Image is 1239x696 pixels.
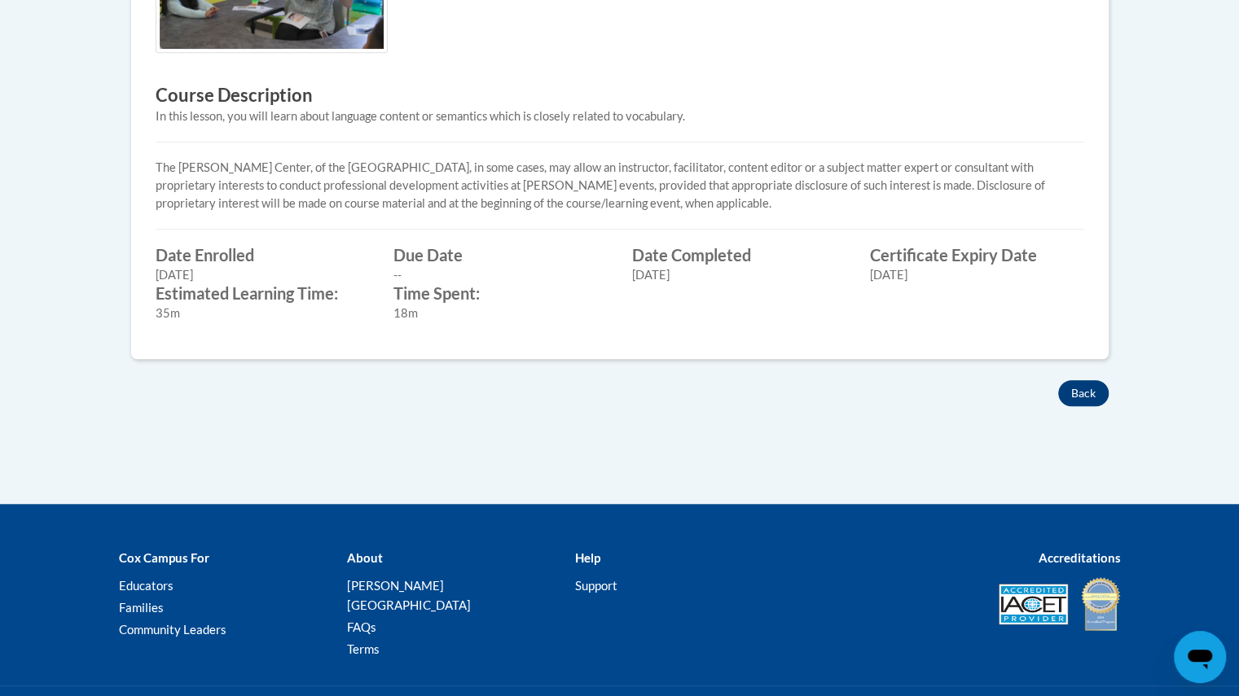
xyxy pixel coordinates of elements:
[393,284,608,302] label: Time Spent:
[156,246,370,264] label: Date Enrolled
[156,266,370,284] div: [DATE]
[1174,631,1226,683] iframe: Button to launch messaging window
[156,304,370,322] div: 35m
[346,550,382,565] b: About
[156,107,1084,125] div: In this lesson, you will learn about language content or semantics which is closely related to vo...
[870,266,1084,284] div: [DATE]
[632,246,846,264] label: Date Completed
[999,584,1068,624] img: Accredited IACET® Provider
[1080,576,1121,633] img: IDA® Accredited
[393,304,608,322] div: 18m
[574,578,617,593] a: Support
[870,246,1084,264] label: Certificate Expiry Date
[1039,550,1121,565] b: Accreditations
[119,578,174,593] a: Educators
[346,578,470,612] a: [PERSON_NAME][GEOGRAPHIC_DATA]
[119,622,226,637] a: Community Leaders
[119,600,164,615] a: Families
[1058,380,1109,406] button: Back
[393,246,608,264] label: Due Date
[574,550,600,565] b: Help
[156,284,370,302] label: Estimated Learning Time:
[393,266,608,284] div: --
[119,550,209,565] b: Cox Campus For
[346,641,379,656] a: Terms
[156,159,1084,212] p: The [PERSON_NAME] Center, of the [GEOGRAPHIC_DATA], in some cases, may allow an instructor, facil...
[346,619,376,634] a: FAQs
[632,266,846,284] div: [DATE]
[156,83,1084,108] h3: Course Description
